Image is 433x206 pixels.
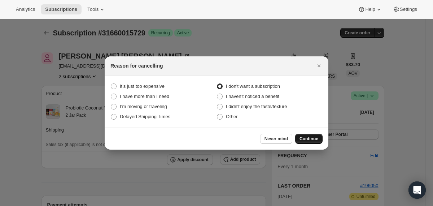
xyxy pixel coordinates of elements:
span: Tools [87,7,99,12]
div: Open Intercom Messenger [408,181,426,199]
button: Settings [388,4,421,14]
span: I haven’t noticed a benefit [226,94,279,99]
span: Analytics [16,7,35,12]
span: I’m moving or traveling [120,104,167,109]
button: Never mind [260,134,292,144]
button: Subscriptions [41,4,82,14]
span: Help [365,7,375,12]
span: Continue [299,136,318,142]
button: Help [354,4,386,14]
span: Settings [400,7,417,12]
span: Subscriptions [45,7,77,12]
h2: Reason for cancelling [110,62,163,69]
span: Delayed Shipping Times [120,114,170,119]
span: I didn't enjoy the taste/texture [226,104,287,109]
button: Continue [295,134,323,144]
button: Analytics [12,4,39,14]
span: I have more than I need [120,94,169,99]
span: Never mind [264,136,288,142]
span: I don't want a subscription [226,83,280,89]
button: Close [314,61,324,71]
button: Tools [83,4,110,14]
span: Other [226,114,238,119]
span: It's just too expensive [120,83,165,89]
